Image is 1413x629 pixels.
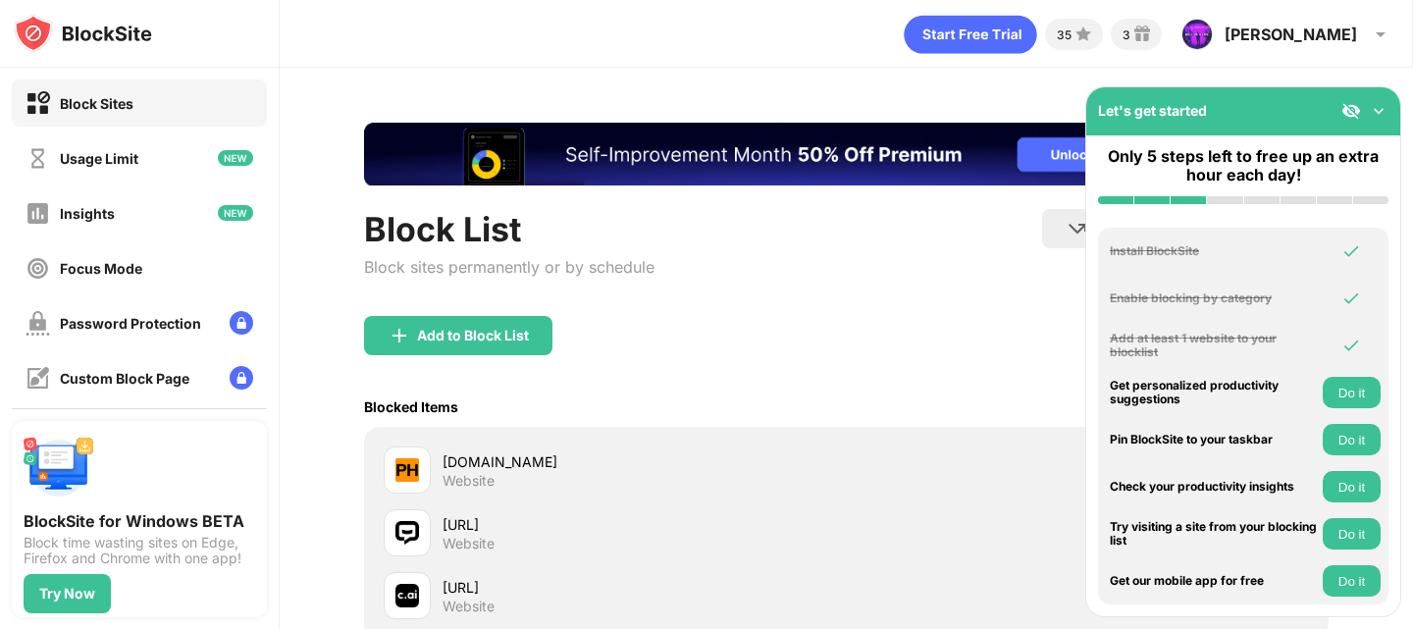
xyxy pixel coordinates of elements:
img: new-icon.svg [218,205,253,221]
button: Do it [1323,518,1381,550]
div: Get our mobile app for free [1110,574,1318,588]
div: Block time wasting sites on Edge, Firefox and Chrome with one app! [24,535,255,566]
div: Block List [364,209,654,249]
div: [PERSON_NAME] [1225,25,1357,44]
img: points-small.svg [1072,23,1095,46]
img: customize-block-page-off.svg [26,366,50,391]
div: Website [443,535,495,552]
div: Check your productivity insights [1110,480,1318,494]
img: time-usage-off.svg [26,146,50,171]
div: Website [443,598,495,615]
div: Only 5 steps left to free up an extra hour each day! [1098,147,1388,184]
div: Enable blocking by category [1110,291,1318,305]
button: Do it [1323,471,1381,502]
div: Add to Block List [417,328,529,343]
button: Do it [1323,565,1381,597]
img: omni-check.svg [1341,241,1361,261]
img: omni-check.svg [1341,288,1361,308]
div: Website [443,472,495,490]
div: animation [904,15,1037,54]
img: push-desktop.svg [24,433,94,503]
div: [URL] [443,577,846,598]
img: ACg8ocKjA6aoaev-QhDjO3wAbHtZMeUbr5C3Ix3pQzY7DBpsAg=s96-c [1181,19,1213,50]
div: Add at least 1 website to your blocklist [1110,332,1318,360]
button: Do it [1323,424,1381,455]
div: BlockSite for Windows BETA [24,511,255,531]
img: favicons [395,584,419,607]
div: Block sites permanently or by schedule [364,257,654,277]
img: omni-check.svg [1341,336,1361,355]
img: lock-menu.svg [230,311,253,335]
div: Blocked Items [364,398,458,415]
img: new-icon.svg [218,150,253,166]
img: eye-not-visible.svg [1341,101,1361,121]
div: Try visiting a site from your blocking list [1110,520,1318,549]
div: Usage Limit [60,150,138,167]
div: Custom Block Page [60,370,189,387]
img: reward-small.svg [1130,23,1154,46]
div: 35 [1057,27,1072,42]
div: Block Sites [60,95,133,112]
div: [URL] [443,514,846,535]
div: Password Protection [60,315,201,332]
img: insights-off.svg [26,201,50,226]
div: Try Now [39,586,95,602]
div: Install BlockSite [1110,244,1318,258]
div: Insights [60,205,115,222]
img: block-on.svg [26,91,50,116]
img: favicons [395,521,419,545]
img: omni-setup-toggle.svg [1369,101,1388,121]
img: favicons [395,458,419,482]
div: Focus Mode [60,260,142,277]
div: 3 [1123,27,1130,42]
iframe: Banner [364,123,1328,185]
div: [DOMAIN_NAME] [443,451,846,472]
img: password-protection-off.svg [26,311,50,336]
img: focus-off.svg [26,256,50,281]
div: Get personalized productivity suggestions [1110,379,1318,407]
button: Do it [1323,377,1381,408]
img: logo-blocksite.svg [14,14,152,53]
img: lock-menu.svg [230,366,253,390]
div: Let's get started [1098,102,1207,119]
div: Pin BlockSite to your taskbar [1110,433,1318,446]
